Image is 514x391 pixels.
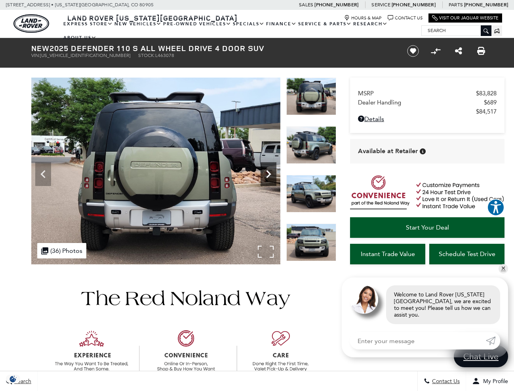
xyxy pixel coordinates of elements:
section: Click to Open Cookie Consent Modal [4,375,22,383]
a: Start Your Deal [350,217,504,238]
a: Service & Parts [297,17,352,31]
span: Sales [299,2,313,8]
span: My Profile [480,378,508,385]
strong: New [31,43,49,53]
span: Start Your Deal [406,224,449,231]
a: Contact Us [388,15,423,21]
img: Agent profile photo [350,285,378,314]
a: [PHONE_NUMBER] [392,2,436,8]
a: MSRP $83,828 [358,90,497,97]
a: About Us [63,31,97,45]
span: Stock: [138,53,155,58]
span: $84,517 [476,108,497,115]
a: [PHONE_NUMBER] [314,2,358,8]
a: Schedule Test Drive [429,244,504,264]
a: [PHONE_NUMBER] [464,2,508,8]
img: New 2025 Pangea Green LAND ROVER S image 12 [31,78,280,264]
span: VIN: [31,53,40,58]
img: New 2025 Pangea Green LAND ROVER S image 13 [286,126,336,164]
a: Hours & Map [344,15,382,21]
span: $83,828 [476,90,497,97]
span: Service [371,2,390,8]
a: Pre-Owned Vehicles [162,17,232,31]
span: $689 [484,99,497,106]
img: New 2025 Pangea Green LAND ROVER S image 15 [286,224,336,261]
a: Visit Our Jaguar Website [432,15,499,21]
a: Share this New 2025 Defender 110 S All Wheel Drive 4 Door SUV [455,46,462,56]
nav: Main Navigation [63,17,421,45]
a: Land Rover [US_STATE][GEOGRAPHIC_DATA] [63,13,242,23]
div: Welcome to Land Rover [US_STATE][GEOGRAPHIC_DATA], we are excited to meet you! Please tell us how... [386,285,500,324]
img: Land Rover [13,14,49,33]
a: $84,517 [358,108,497,115]
a: Specials [232,17,265,31]
button: Compare Vehicle [430,45,442,57]
div: Previous [35,162,51,186]
a: Research [352,17,388,31]
input: Enter your message [350,332,486,349]
a: [STREET_ADDRESS] • [US_STATE][GEOGRAPHIC_DATA], CO 80905 [6,2,154,8]
span: Dealer Handling [358,99,484,106]
span: MSRP [358,90,476,97]
div: Vehicle is in stock and ready for immediate delivery. Due to demand, availability is subject to c... [420,148,426,154]
h1: 2025 Defender 110 S All Wheel Drive 4 Door SUV [31,44,394,53]
button: Open user profile menu [466,371,514,391]
img: Opt-Out Icon [4,375,22,383]
button: Save vehicle [404,45,422,57]
a: Submit [486,332,500,349]
img: New 2025 Pangea Green LAND ROVER S image 12 [286,78,336,115]
span: Contact Us [430,378,460,385]
a: land-rover [13,14,49,33]
img: New 2025 Pangea Green LAND ROVER S image 14 [286,175,336,213]
span: Available at Retailer [358,147,418,156]
span: Parts [449,2,463,8]
span: Schedule Test Drive [439,250,495,258]
span: [US_VEHICLE_IDENTIFICATION_NUMBER] [40,53,130,58]
a: Finance [265,17,297,31]
a: Details [358,115,497,123]
div: (36) Photos [37,243,86,258]
span: Land Rover [US_STATE][GEOGRAPHIC_DATA] [67,13,238,23]
a: New Vehicles [114,17,162,31]
button: Explore your accessibility options [487,199,504,216]
input: Search [422,26,491,35]
span: L463078 [155,53,174,58]
span: Instant Trade Value [361,250,415,258]
a: EXPRESS STORE [63,17,114,31]
a: Print this New 2025 Defender 110 S All Wheel Drive 4 Door SUV [477,46,485,56]
a: Instant Trade Value [350,244,425,264]
a: Dealer Handling $689 [358,99,497,106]
div: Next [261,162,276,186]
aside: Accessibility Help Desk [487,199,504,218]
